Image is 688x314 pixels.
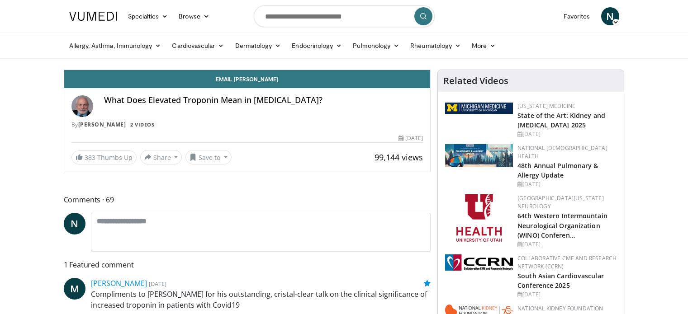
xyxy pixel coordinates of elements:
[558,7,596,25] a: Favorites
[517,102,575,110] a: [US_STATE] Medicine
[64,213,85,234] a: N
[64,259,431,271] span: 1 Featured comment
[64,70,431,88] a: Email [PERSON_NAME]
[166,37,229,55] a: Cardiovascular
[517,291,617,299] div: [DATE]
[286,37,347,55] a: Endocrinology
[399,134,423,142] div: [DATE]
[466,37,501,55] a: More
[69,12,117,21] img: VuMedi Logo
[185,150,232,164] button: Save to
[445,144,513,167] img: b90f5d12-84c1-472e-b843-5cad6c7ef911.jpg.150x105_q85_autocrop_double_scale_upscale_version-0.2.jpg
[254,5,435,27] input: Search topics, interventions
[64,194,431,206] span: Comments 69
[123,7,174,25] a: Specialties
[64,278,85,300] a: M
[375,152,423,163] span: 99,144 views
[230,37,287,55] a: Dermatology
[456,194,502,242] img: f6362829-b0a3-407d-a044-59546adfd345.png.150x105_q85_autocrop_double_scale_upscale_version-0.2.png
[405,37,466,55] a: Rheumatology
[71,121,423,129] div: By
[128,121,157,128] a: 2 Videos
[517,240,617,248] div: [DATE]
[78,121,126,128] a: [PERSON_NAME]
[517,130,617,138] div: [DATE]
[64,37,167,55] a: Allergy, Asthma, Immunology
[445,103,513,114] img: 5ed80e7a-0811-4ad9-9c3a-04de684f05f4.png.150x105_q85_autocrop_double_scale_upscale_version-0.2.png
[104,95,423,105] h4: What Does Elevated Troponin Mean in [MEDICAL_DATA]?
[517,144,607,160] a: National [DEMOGRAPHIC_DATA] Health
[517,305,603,312] a: National Kidney Foundation
[149,280,166,288] small: [DATE]
[347,37,405,55] a: Pulmonology
[517,211,607,239] a: 64th Western Intermountain Neurological Organization (WINO) Conferen…
[517,272,604,290] a: South Asian Cardiovascular Conference 2025
[601,7,619,25] a: N
[173,7,215,25] a: Browse
[443,75,508,86] h4: Related Videos
[517,194,604,210] a: [GEOGRAPHIC_DATA][US_STATE] Neurology
[91,278,147,288] a: [PERSON_NAME]
[91,289,431,310] p: Compliments to [PERSON_NAME] for his outstanding, cristal-clear talk on the clinical significance...
[140,150,182,164] button: Share
[71,150,137,164] a: 383 Thumbs Up
[85,153,95,162] span: 383
[445,254,513,271] img: a04ee3ba-8487-4636-b0fb-5e8d268f3737.png.150x105_q85_autocrop_double_scale_upscale_version-0.2.png
[517,180,617,188] div: [DATE]
[517,254,617,270] a: Collaborative CME and Research Network (CCRN)
[71,95,93,117] img: Avatar
[517,161,598,179] a: 48th Annual Pulmonary & Allergy Update
[517,111,605,129] a: State of the Art: Kidney and [MEDICAL_DATA] 2025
